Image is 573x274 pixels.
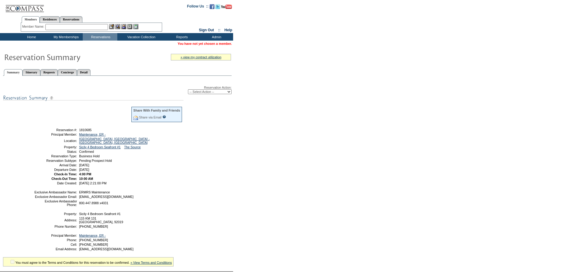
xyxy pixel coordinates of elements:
[34,217,77,224] td: Address:
[79,238,108,242] span: [PHONE_NUMBER]
[79,225,108,228] span: [PHONE_NUMBER]
[34,199,77,207] td: Exclusive Ambassador Phone:
[178,42,232,45] span: You have not yet chosen a member.
[224,28,232,32] a: Help
[34,190,77,194] td: Exclusive Ambassador Name:
[127,24,132,29] img: Reservations
[215,4,220,9] img: Follow us on Twitter
[79,247,134,251] span: [EMAIL_ADDRESS][DOMAIN_NAME]
[34,243,77,246] td: Cell:
[22,16,40,23] a: Members
[221,6,232,10] a: Subscribe to our YouTube Channel
[187,4,208,11] td: Follow Us ::
[51,177,77,180] strong: Check-Out Time:
[79,181,106,185] span: [DATE] 2:21:00 PM
[34,145,77,149] td: Property:
[215,6,220,10] a: Follow us on Twitter
[79,128,92,132] span: 1810685
[3,86,232,94] div: Reservation Action:
[60,16,82,23] a: Reservations
[79,168,89,171] span: [DATE]
[34,133,77,136] td: Principal Member:
[34,247,77,251] td: Email Address:
[221,5,232,9] img: Subscribe to our YouTube Channel
[117,33,164,41] td: Vacation Collection
[3,94,183,102] img: subTtlResSummary.gif
[115,24,120,29] img: View
[133,109,180,112] div: Share With Family and Friends
[131,261,172,264] a: » View Terms and Conditions
[218,28,220,32] span: ::
[121,24,126,29] img: Impersonate
[79,217,123,224] span: 115 KM 131 [GEOGRAPHIC_DATA], 92019
[79,243,108,246] span: [PHONE_NUMBER]
[34,168,77,171] td: Departure Date:
[79,195,134,199] span: [EMAIL_ADDRESS][DOMAIN_NAME]
[34,163,77,167] td: Arrival Date:
[210,6,214,10] a: Become our fan on Facebook
[22,24,45,29] div: Member Name:
[48,33,83,41] td: My Memberships
[34,159,77,162] td: Reservation Subtype:
[58,69,77,75] a: Concierge
[162,115,166,119] input: What is this?
[4,69,23,76] a: Summary
[164,33,199,41] td: Reports
[54,172,77,176] strong: Check-In Time:
[180,55,221,59] a: » view my contract utilization
[77,69,91,75] a: Detail
[34,137,77,144] td: Location:
[79,150,94,153] span: Confirmed
[34,238,77,242] td: Phone:
[199,33,233,41] td: Admin
[79,163,89,167] span: [DATE]
[139,115,162,119] a: Share via Email
[34,225,77,228] td: Phone Number:
[34,181,77,185] td: Date Created:
[23,69,40,75] a: Itinerary
[210,4,214,9] img: Become our fan on Facebook
[79,133,106,136] a: Maintenance, ER -
[79,154,100,158] span: Business Hold
[133,24,138,29] img: b_calculator.gif
[79,137,149,144] a: [GEOGRAPHIC_DATA], [GEOGRAPHIC_DATA] - [GEOGRAPHIC_DATA], [GEOGRAPHIC_DATA]
[34,212,77,216] td: Property:
[34,195,77,199] td: Exclusive Ambassador Email:
[34,128,77,132] td: Reservation #:
[79,190,110,194] span: ERMRS Maintenance
[79,159,112,162] span: Pending Prospect Hold
[83,33,117,41] td: Reservations
[79,172,91,176] span: 4:00 PM
[79,234,106,237] a: Maintenance, ER -
[199,28,214,32] a: Sign Out
[79,201,108,205] span: 800.447.8988 x4031
[34,234,77,237] td: Principal Member:
[14,33,48,41] td: Home
[40,69,58,75] a: Requests
[79,177,93,180] span: 10:00 AM
[109,24,114,29] img: b_edit.gif
[34,150,77,153] td: Status:
[40,16,60,23] a: Residences
[79,145,121,149] a: Sicily 4 Bedroom Seafront #1
[79,212,121,216] span: Sicily 4 Bedroom Seafront #1
[34,154,77,158] td: Reservation Type:
[15,261,130,264] span: You must agree to the Terms and Conditions for this reservation to be confirmed.
[4,51,124,63] img: Reservaton Summary
[124,145,141,149] a: The Source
